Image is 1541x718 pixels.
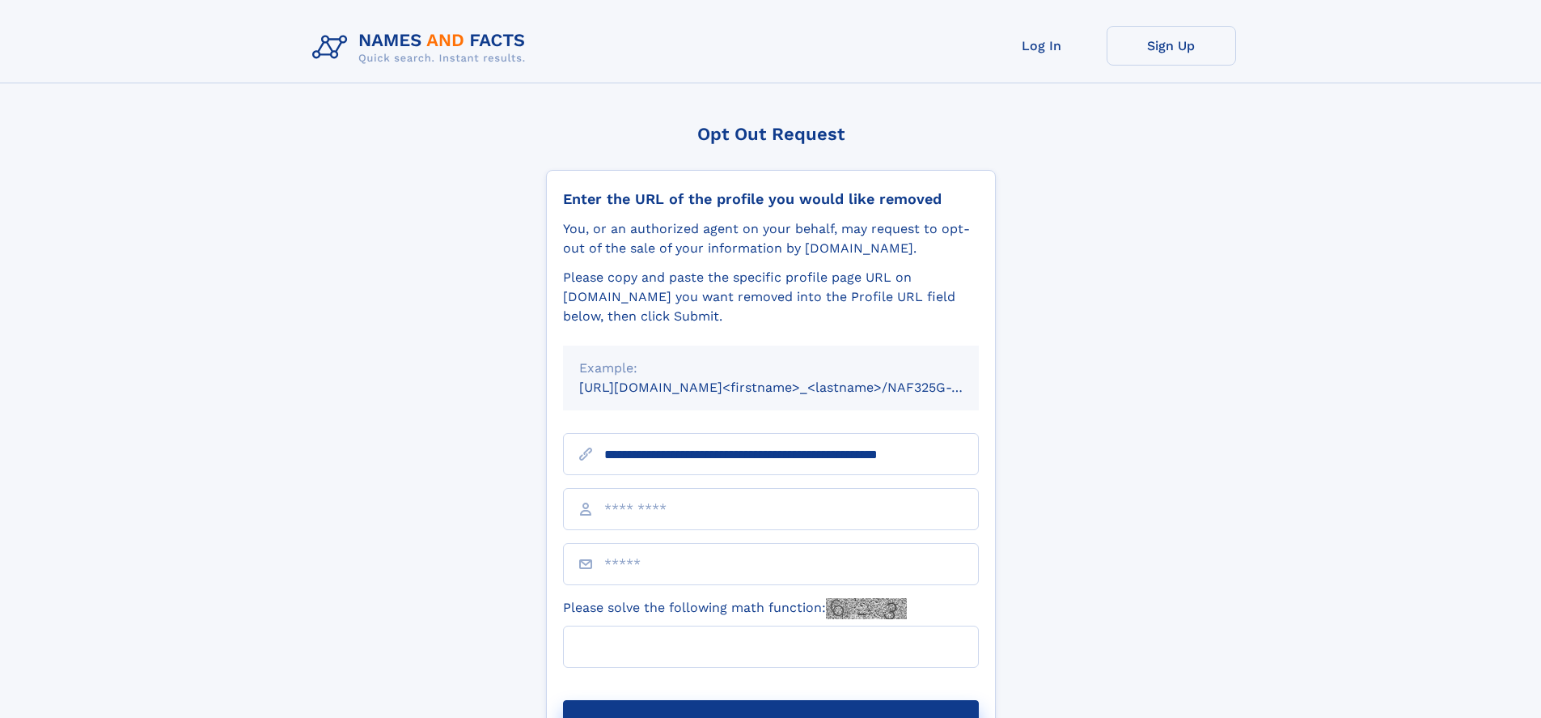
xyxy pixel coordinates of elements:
small: [URL][DOMAIN_NAME]<firstname>_<lastname>/NAF325G-xxxxxxxx [579,380,1010,395]
a: Sign Up [1107,26,1236,66]
div: Example: [579,359,963,378]
div: Enter the URL of the profile you would like removed [563,190,979,208]
div: You, or an authorized agent on your behalf, may request to opt-out of the sale of your informatio... [563,219,979,258]
div: Please copy and paste the specific profile page URL on [DOMAIN_NAME] you want removed into the Pr... [563,268,979,326]
img: Logo Names and Facts [306,26,539,70]
label: Please solve the following math function: [563,598,907,619]
a: Log In [977,26,1107,66]
div: Opt Out Request [546,124,996,144]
